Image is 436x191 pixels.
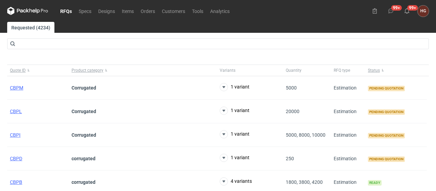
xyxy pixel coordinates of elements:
span: Status [368,68,380,73]
div: Estimation [331,100,365,123]
button: 1 variant [220,83,249,91]
svg: Packhelp Pro [7,7,48,15]
strong: Corrugated [72,109,96,114]
span: 5000, 8000, 10000 [286,132,325,138]
button: Status [365,65,427,76]
span: 20000 [286,109,299,114]
a: Orders [137,7,158,15]
div: Estimation [331,76,365,100]
span: RFQ type [334,68,350,73]
span: Quantity [286,68,302,73]
button: 99+ [401,5,412,16]
div: Estimation [331,123,365,147]
span: 1800, 3800, 4200 [286,179,323,185]
a: Specs [75,7,95,15]
a: Items [118,7,137,15]
span: 5000 [286,85,297,91]
span: Pending quotation [368,86,405,91]
a: Designs [95,7,118,15]
button: Quote ID [7,65,69,76]
a: RFQs [57,7,75,15]
button: 1 variant [220,154,249,162]
a: CBPM [10,85,23,91]
div: Hubert Gołębiewski [418,5,429,17]
button: 1 variant [220,130,249,138]
strong: Corrugated [72,132,96,138]
button: 99+ [385,5,396,16]
span: Quote ID [10,68,26,73]
a: CBPB [10,179,22,185]
button: Product category [69,65,217,76]
span: Pending quotation [368,109,405,115]
span: Variants [220,68,235,73]
strong: corrugated [72,156,95,161]
button: HG [418,5,429,17]
a: Customers [158,7,189,15]
a: CBPL [10,109,22,114]
div: Estimation [331,147,365,170]
span: 250 [286,156,294,161]
span: Pending quotation [368,133,405,138]
a: Analytics [207,7,233,15]
span: Ready [368,180,382,186]
a: Tools [189,7,207,15]
strong: corrugated [72,179,95,185]
strong: Corrugated [72,85,96,91]
a: Requested (4234) [7,22,54,33]
button: 1 variant [220,107,249,115]
a: CBPI [10,132,21,138]
button: 4 variants [220,177,252,186]
a: CBPD [10,156,22,161]
span: Pending quotation [368,156,405,162]
span: Product category [72,68,103,73]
